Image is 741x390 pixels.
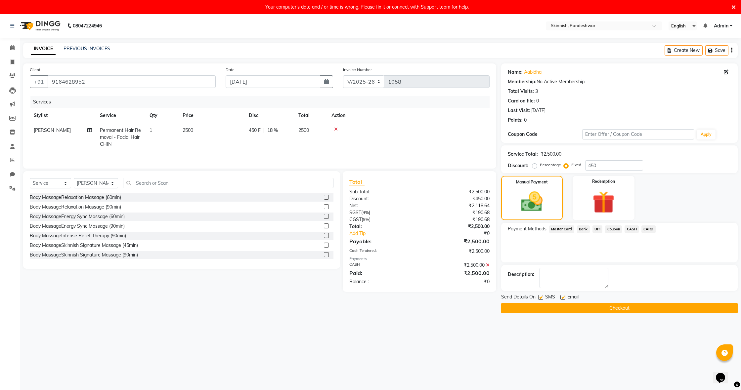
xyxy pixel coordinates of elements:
a: Add Tip [344,230,432,237]
div: Body MassageRelaxation Massage (60min) [30,194,121,201]
span: Master Card [549,225,574,233]
div: ₹2,500.00 [541,151,561,158]
div: Total Visits: [508,88,534,95]
div: ₹0 [419,278,495,285]
input: Search by Name/Mobile/Email/Code [48,75,216,88]
span: 1 [150,127,152,133]
div: CASH [344,262,419,269]
div: Discount: [344,195,419,202]
label: Fixed [571,162,581,168]
div: Paid: [344,269,419,277]
div: Description: [508,271,534,278]
span: Bank [577,225,590,233]
div: Payable: [344,237,419,245]
span: UPI [592,225,603,233]
div: Discount: [508,162,528,169]
th: Action [327,108,490,123]
th: Service [96,108,146,123]
span: CGST [349,216,362,222]
div: ₹2,118.64 [419,202,495,209]
button: Create New [665,45,703,56]
button: Save [705,45,728,56]
div: 3 [535,88,538,95]
span: Email [567,293,579,302]
span: 2500 [183,127,193,133]
div: ₹2,500.00 [419,269,495,277]
img: _gift.svg [586,188,622,216]
div: Coupon Code [508,131,582,138]
span: [PERSON_NAME] [34,127,71,133]
div: ₹2,500.00 [419,262,495,269]
div: Points: [508,117,523,124]
span: CASH [625,225,639,233]
div: Body MassageEnergy Sync Massage (60min) [30,213,125,220]
span: 9% [363,210,369,215]
div: Body MassageRelaxation Massage (90min) [30,204,121,211]
div: Sub Total: [344,188,419,195]
span: Total [349,178,365,185]
label: Redemption [592,178,615,184]
input: Enter Offer / Coupon Code [582,129,694,139]
div: ₹0 [432,230,495,237]
div: 0 [524,117,527,124]
div: No Active Membership [508,78,731,85]
label: Manual Payment [516,179,548,185]
div: Services [30,96,495,108]
span: 450 F [249,127,261,134]
input: Search or Scan [123,178,333,188]
div: Your computer's date and / or time is wrong, Please fix it or connect with Support team for help. [265,3,469,11]
label: Date [226,67,235,73]
div: ₹190.68 [419,209,495,216]
a: INVOICE [31,43,56,55]
th: Qty [146,108,179,123]
th: Total [294,108,327,123]
span: 2500 [298,127,309,133]
div: Body MassageSkinnish Signature Massage (90min) [30,252,138,258]
a: Aabidha [524,69,542,76]
img: _cash.svg [514,189,550,214]
div: 0 [536,97,539,104]
button: Apply [697,130,716,139]
div: ( ) [344,209,419,216]
div: ₹2,500.00 [419,248,495,255]
th: Price [179,108,245,123]
span: SMS [545,293,555,302]
label: Client [30,67,40,73]
iframe: chat widget [713,364,734,383]
th: Stylist [30,108,96,123]
span: 9% [363,217,369,222]
span: Permanent Hair Removal - Facial HairCHIN [100,127,141,147]
div: Total: [344,223,419,230]
div: Body MassageEnergy Sync Massage (90min) [30,223,125,230]
span: 18 % [267,127,278,134]
div: Balance : [344,278,419,285]
span: CARD [641,225,656,233]
div: Name: [508,69,523,76]
span: Coupon [605,225,622,233]
div: ₹2,500.00 [419,237,495,245]
div: Last Visit: [508,107,530,114]
span: | [263,127,265,134]
div: Service Total: [508,151,538,158]
b: 08047224946 [73,17,102,35]
div: [DATE] [531,107,545,114]
div: ₹190.68 [419,216,495,223]
div: Payments [349,256,490,262]
th: Disc [245,108,294,123]
span: Send Details On [501,293,536,302]
label: Percentage [540,162,561,168]
button: +91 [30,75,48,88]
div: ( ) [344,216,419,223]
span: Payment Methods [508,225,546,232]
div: Card on file: [508,97,535,104]
div: ₹450.00 [419,195,495,202]
button: Checkout [501,303,738,313]
div: Membership: [508,78,537,85]
label: Invoice Number [343,67,372,73]
div: ₹2,500.00 [419,188,495,195]
a: PREVIOUS INVOICES [64,46,110,52]
div: Body MassageSkinnish Signature Massage (45min) [30,242,138,249]
div: Net: [344,202,419,209]
span: SGST [349,210,361,215]
span: Admin [714,22,728,29]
